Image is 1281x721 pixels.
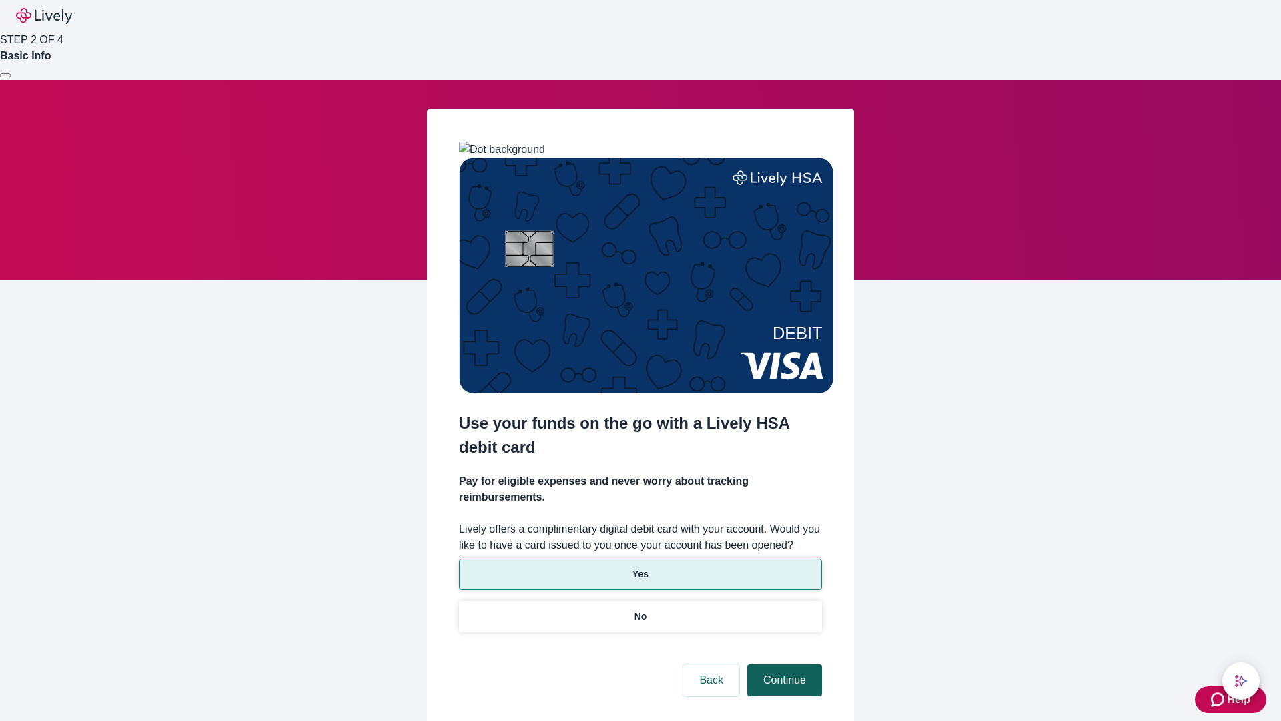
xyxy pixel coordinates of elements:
img: Lively [16,8,72,24]
button: No [459,601,822,632]
p: Yes [632,567,649,581]
svg: Zendesk support icon [1211,692,1227,708]
button: chat [1222,662,1260,700]
button: Zendesk support iconHelp [1195,686,1266,713]
img: Dot background [459,142,545,158]
h4: Pay for eligible expenses and never worry about tracking reimbursements. [459,473,822,505]
p: No [634,610,647,624]
svg: Lively AI Assistant [1234,674,1248,688]
button: Back [683,664,739,696]
button: Continue [747,664,822,696]
img: Debit card [459,158,833,393]
label: Lively offers a complimentary digital debit card with your account. Would you like to have a card... [459,521,822,553]
button: Yes [459,559,822,590]
span: Help [1227,692,1250,708]
h2: Use your funds on the go with a Lively HSA debit card [459,411,822,459]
